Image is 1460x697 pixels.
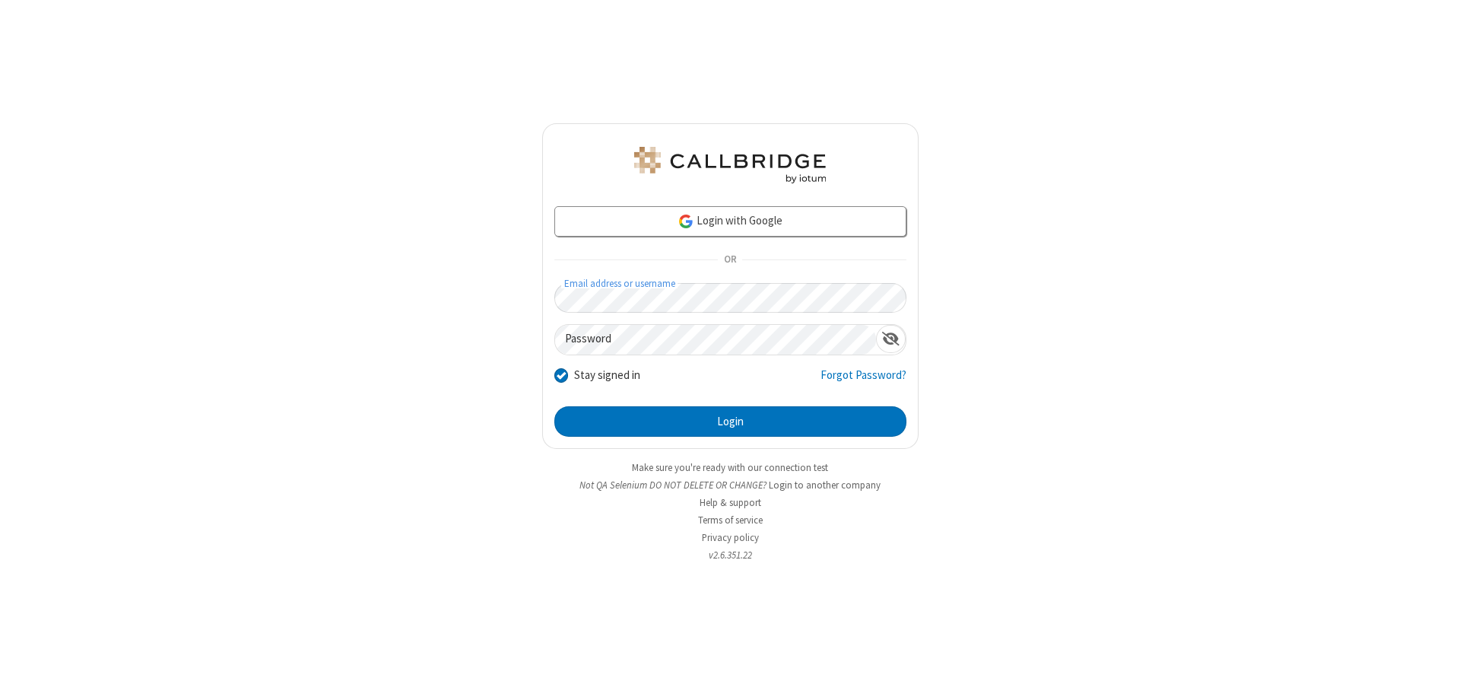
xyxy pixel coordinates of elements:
li: Not QA Selenium DO NOT DELETE OR CHANGE? [542,478,919,492]
label: Stay signed in [574,367,640,384]
a: Make sure you're ready with our connection test [632,461,828,474]
a: Privacy policy [702,531,759,544]
a: Forgot Password? [820,367,906,396]
a: Help & support [700,496,761,509]
img: google-icon.png [678,213,694,230]
a: Terms of service [698,514,763,527]
img: QA Selenium DO NOT DELETE OR CHANGE [631,147,829,183]
li: v2.6.351.22 [542,548,919,562]
button: Login [554,406,906,437]
input: Password [555,325,876,355]
a: Login with Google [554,206,906,237]
div: Show password [876,325,906,353]
input: Email address or username [554,283,906,313]
button: Login to another company [769,478,881,492]
span: OR [718,250,742,271]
